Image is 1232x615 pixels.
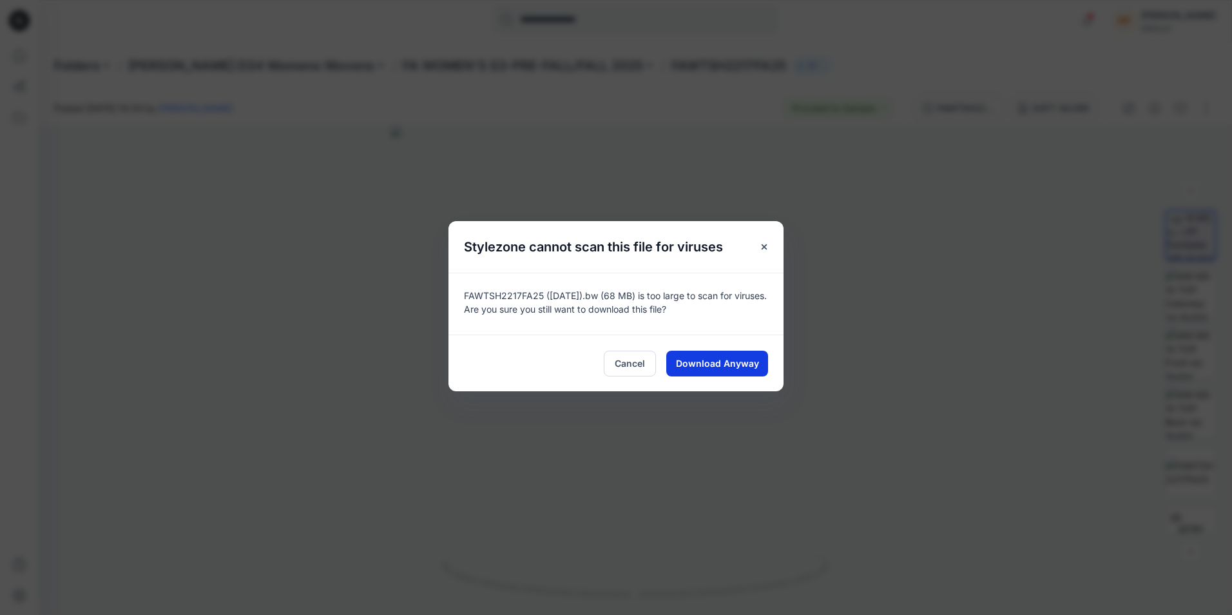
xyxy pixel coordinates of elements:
span: Cancel [615,356,645,370]
button: Cancel [604,351,656,376]
div: FAWTSH2217FA25 ([DATE]).bw (68 MB) is too large to scan for viruses. Are you sure you still want ... [448,273,784,335]
button: Close [753,235,776,259]
button: Download Anyway [666,351,768,376]
h5: Stylezone cannot scan this file for viruses [448,221,738,273]
span: Download Anyway [676,356,759,370]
